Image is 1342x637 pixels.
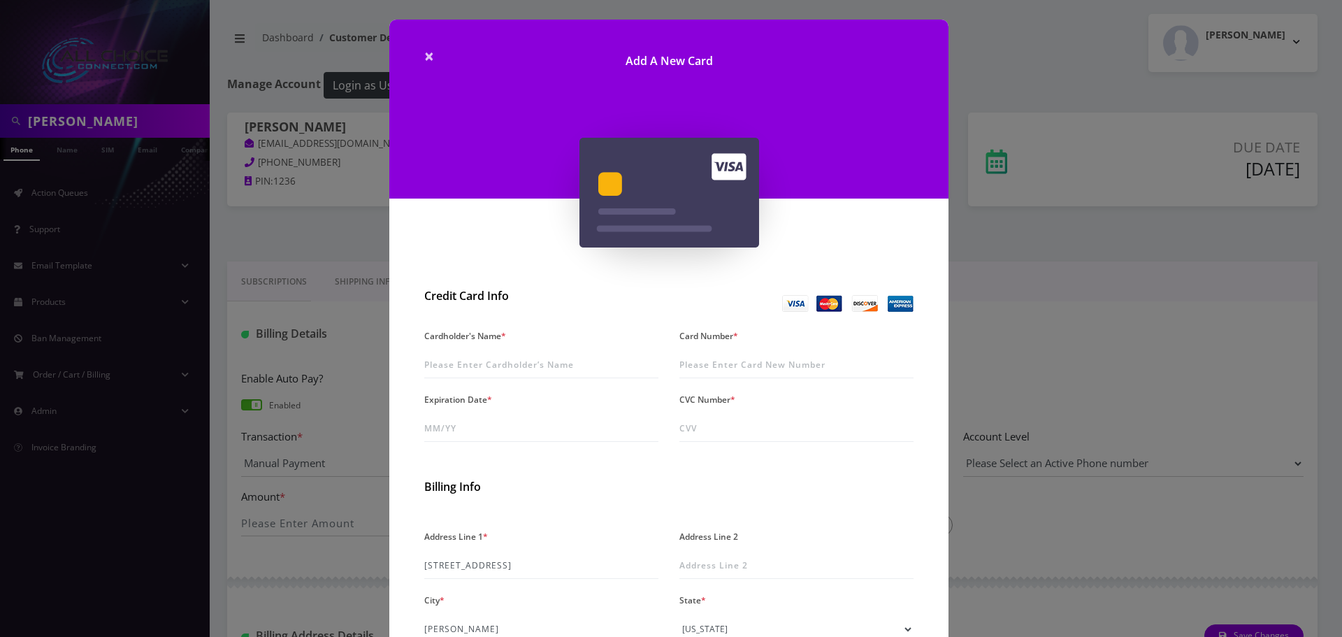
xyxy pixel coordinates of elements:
[782,295,914,312] img: Credit Card Info
[424,352,658,378] input: Please Enter Cardholder’s Name
[424,527,488,547] label: Address Line 1
[424,44,434,67] span: ×
[424,48,434,64] button: Close
[679,389,735,410] label: CVC Number
[579,138,759,248] img: Add A New Card
[424,389,492,410] label: Expiration Date
[424,326,506,346] label: Cardholder's Name
[424,590,445,610] label: City
[679,415,914,442] input: CVV
[424,289,658,303] h2: Credit Card Info
[679,552,914,579] input: Address Line 2
[679,352,914,378] input: Please Enter Card New Number
[679,590,706,610] label: State
[424,552,658,579] input: Address Line 1
[679,527,738,547] label: Address Line 2
[424,480,914,494] h2: Billing Info
[679,326,738,346] label: Card Number
[389,20,948,89] h1: Add A New Card
[424,415,658,442] input: MM/YY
